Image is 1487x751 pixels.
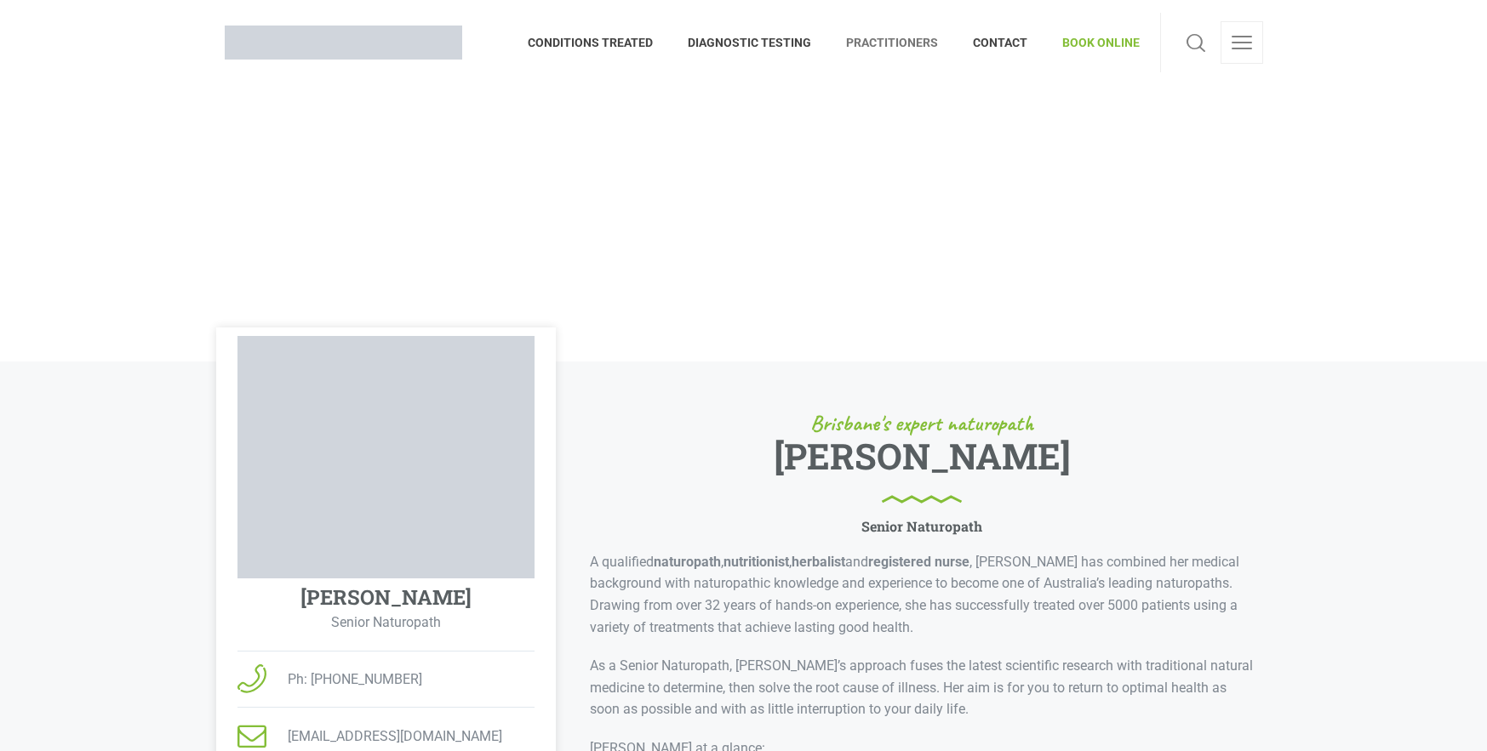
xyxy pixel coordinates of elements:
[829,13,956,72] a: PRACTITIONERS
[956,13,1045,72] a: CONTACT
[590,551,1254,638] p: A qualified , , and , [PERSON_NAME] has combined her medical background with naturopathic knowled...
[1181,21,1210,64] a: Search
[590,655,1254,720] p: As a Senior Naturopath, [PERSON_NAME]’s approach fuses the latest scientific research with tradit...
[723,554,789,570] b: nutritionist
[225,13,462,72] a: Brisbane Naturopath
[237,616,535,629] p: Senior Naturopath
[868,554,969,570] b: registered nurse
[1045,13,1140,72] a: BOOK ONLINE
[528,13,671,72] a: CONDITIONS TREATED
[774,441,1071,504] h1: [PERSON_NAME]
[266,669,422,691] span: Ph: [PHONE_NUMBER]
[1045,29,1140,56] span: BOOK ONLINE
[654,554,721,570] b: naturopath
[671,13,829,72] a: DIAGNOSTIC TESTING
[810,412,1033,435] span: Brisbane's expert naturopath
[671,29,829,56] span: DIAGNOSTIC TESTING
[861,518,982,534] h6: Senior Naturopath
[829,29,956,56] span: PRACTITIONERS
[792,554,845,570] b: herbalist
[300,585,472,610] h4: [PERSON_NAME]
[528,29,671,56] span: CONDITIONS TREATED
[225,26,462,60] img: Brisbane Naturopath
[956,29,1045,56] span: CONTACT
[266,725,502,748] span: [EMAIL_ADDRESS][DOMAIN_NAME]
[237,336,535,578] img: Elisabeth Singler Naturopath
